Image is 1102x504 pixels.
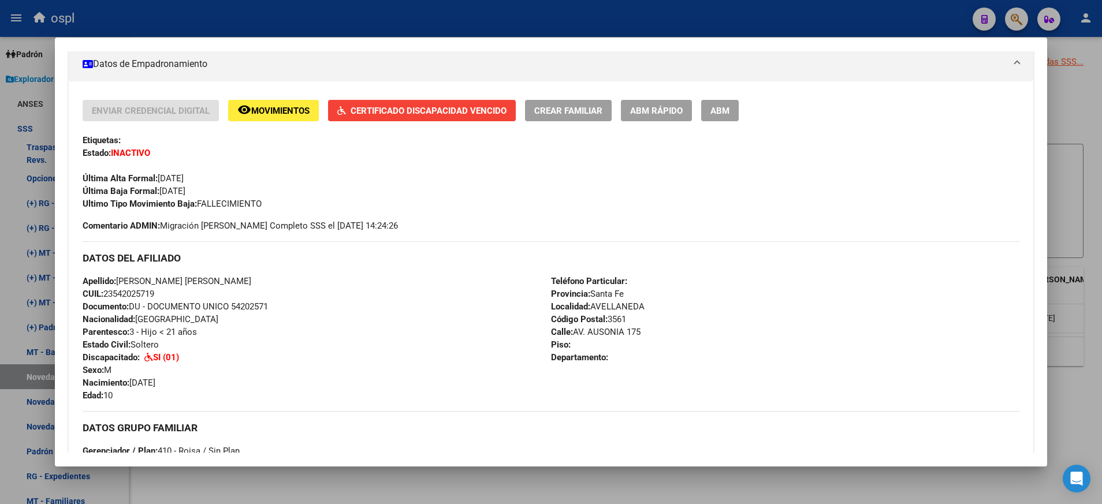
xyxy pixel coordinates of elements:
[551,352,608,363] strong: Departamento:
[83,446,240,456] span: 410 - Roisa / Sin Plan
[83,301,129,312] strong: Documento:
[551,289,624,299] span: Santa Fe
[551,327,641,337] span: AV. AUSONIA 175
[551,301,590,312] strong: Localidad:
[551,339,571,350] strong: Piso:
[83,100,219,121] button: Enviar Credencial Digital
[551,327,573,337] strong: Calle:
[83,135,121,145] strong: Etiquetas:
[83,390,113,401] span: 10
[83,365,104,375] strong: Sexo:
[111,148,150,158] strong: INACTIVO
[83,289,103,299] strong: CUIL:
[83,186,185,196] span: [DATE]
[83,378,155,388] span: [DATE]
[83,352,140,363] strong: Discapacitado:
[83,276,251,286] span: [PERSON_NAME] [PERSON_NAME]
[328,100,516,121] button: Certificado Discapacidad Vencido
[83,301,268,312] span: DU - DOCUMENTO UNICO 54202571
[83,199,262,209] span: FALLECIMIENTO
[153,352,179,363] strong: SI (01)
[551,276,627,286] strong: Teléfono Particular:
[83,421,1019,434] h3: DATOS GRUPO FAMILIAR
[237,103,251,117] mat-icon: remove_red_eye
[701,100,739,121] button: ABM
[83,446,158,456] strong: Gerenciador / Plan:
[551,289,590,299] strong: Provincia:
[83,219,398,232] span: Migración [PERSON_NAME] Completo SSS el [DATE] 14:24:26
[83,327,129,337] strong: Parentesco:
[83,221,160,231] strong: Comentario ADMIN:
[83,173,158,184] strong: Última Alta Formal:
[83,339,159,350] span: Soltero
[83,365,111,375] span: M
[83,276,116,286] strong: Apellido:
[228,100,319,121] button: Movimientos
[83,57,1005,71] mat-panel-title: Datos de Empadronamiento
[83,339,131,350] strong: Estado Civil:
[83,378,129,388] strong: Nacimiento:
[83,252,1019,264] h3: DATOS DEL AFILIADO
[83,199,197,209] strong: Ultimo Tipo Movimiento Baja:
[83,327,197,337] span: 3 - Hijo < 21 años
[251,106,310,116] span: Movimientos
[83,289,154,299] span: 23542025719
[351,106,507,116] span: Certificado Discapacidad Vencido
[551,301,645,312] span: AVELLANEDA
[534,106,602,116] span: Crear Familiar
[83,314,135,324] strong: Nacionalidad:
[551,314,626,324] span: 3561
[92,106,210,116] span: Enviar Credencial Digital
[83,186,159,196] strong: Última Baja Formal:
[525,100,612,121] button: Crear Familiar
[630,106,683,116] span: ABM Rápido
[621,100,692,121] button: ABM Rápido
[69,47,1033,81] mat-expansion-panel-header: Datos de Empadronamiento
[710,106,729,116] span: ABM
[83,148,111,158] strong: Estado:
[83,173,184,184] span: [DATE]
[551,314,608,324] strong: Código Postal:
[83,314,218,324] span: [GEOGRAPHIC_DATA]
[1063,465,1090,492] div: Open Intercom Messenger
[83,390,103,401] strong: Edad:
